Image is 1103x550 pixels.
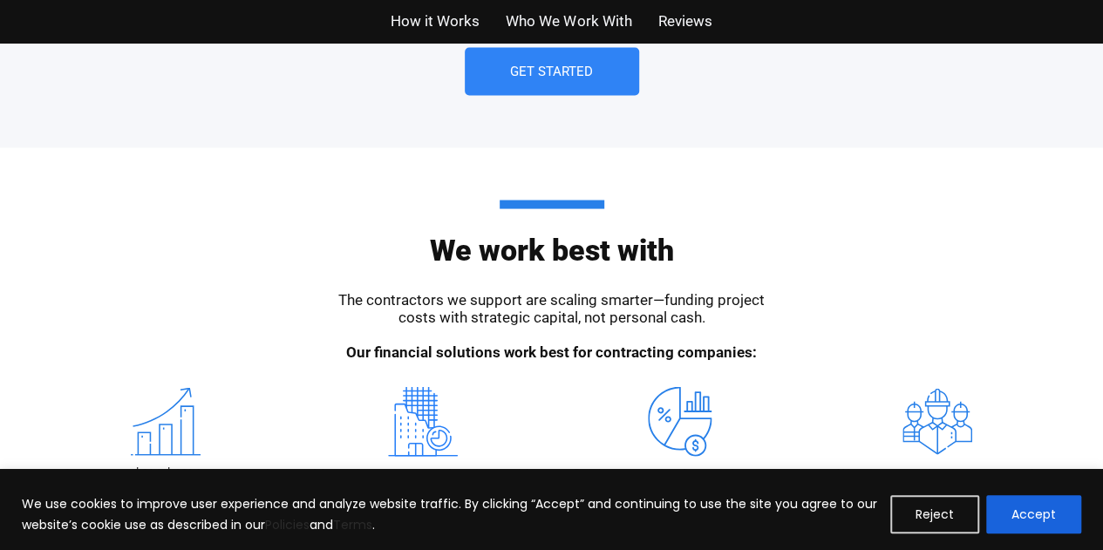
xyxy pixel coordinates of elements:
[986,495,1081,533] button: Accept
[312,465,534,505] p: Managing commercial projects with large material costs
[890,495,979,533] button: Reject
[265,516,310,533] a: Policies
[569,465,792,505] p: Driving proactive financial strategy to protect margins
[55,465,277,505] p: Generating $8M-$40M+ in annual revenue
[827,465,1049,505] p: Wanting to maintain strong cash flow while scaling
[657,9,712,34] a: Reviews
[465,48,639,96] a: Get Started
[346,343,757,361] b: Our financial solutions work best for contracting companies:
[22,493,877,535] p: We use cookies to improve user experience and analyze website traffic. By clicking “Accept” and c...
[333,516,372,533] a: Terms
[506,9,631,34] a: Who We Work With
[510,65,593,78] span: Get Started
[334,291,770,361] div: The contractors we support are scaling smarter—funding project costs with strategic capital, not ...
[55,200,1049,265] h2: We work best with
[391,9,480,34] a: How it Works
